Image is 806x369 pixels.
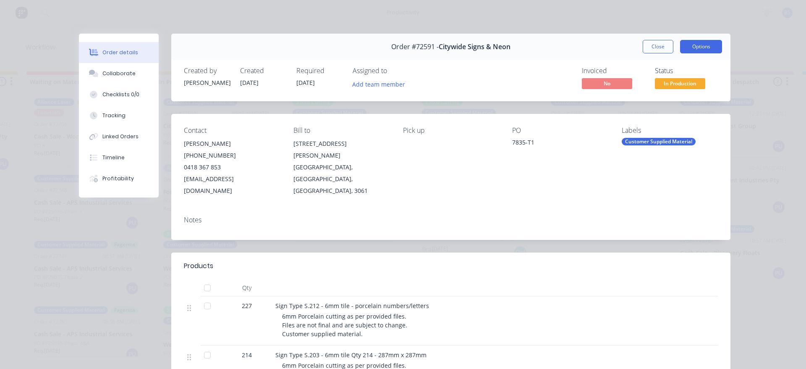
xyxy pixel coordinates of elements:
[184,78,230,87] div: [PERSON_NAME]
[275,302,429,310] span: Sign Type S.212 - 6mm tile - porcelain numbers/letters
[79,147,159,168] button: Timeline
[184,67,230,75] div: Created by
[184,138,280,197] div: [PERSON_NAME][PHONE_NUMBER]0418 367 853[EMAIL_ADDRESS][DOMAIN_NAME]
[296,67,343,75] div: Required
[240,67,286,75] div: Created
[102,154,125,161] div: Timeline
[622,127,718,134] div: Labels
[184,127,280,134] div: Contact
[184,161,280,173] div: 0418 367 853
[293,161,390,197] div: [GEOGRAPHIC_DATA], [GEOGRAPHIC_DATA], [GEOGRAPHIC_DATA], 3061
[222,279,272,296] div: Qty
[296,79,315,87] span: [DATE]
[79,84,159,105] button: Checklists 0/0
[184,216,718,224] div: Notes
[655,67,718,75] div: Status
[79,168,159,189] button: Profitability
[582,78,632,89] span: No
[582,67,645,75] div: Invoiced
[348,78,410,90] button: Add team member
[512,138,608,150] div: 7835-T1
[102,133,139,140] div: Linked Orders
[353,67,437,75] div: Assigned to
[439,43,510,51] span: Citywide Signs & Neon
[293,138,390,161] div: [STREET_ADDRESS][PERSON_NAME]
[102,70,136,77] div: Collaborate
[79,63,159,84] button: Collaborate
[293,138,390,197] div: [STREET_ADDRESS][PERSON_NAME][GEOGRAPHIC_DATA], [GEOGRAPHIC_DATA], [GEOGRAPHIC_DATA], 3061
[242,301,252,310] span: 227
[680,40,722,53] button: Options
[282,312,407,338] span: 6mm Porcelain cutting as per provided files. Files are not final and are subject to change. Custo...
[240,79,259,87] span: [DATE]
[655,78,705,91] button: In Production
[184,150,280,161] div: [PHONE_NUMBER]
[102,175,134,182] div: Profitability
[643,40,673,53] button: Close
[275,351,427,359] span: Sign Type S.203 - 6mm tile Qty 214 - 287mm x 287mm
[102,49,138,56] div: Order details
[391,43,439,51] span: Order #72591 -
[242,351,252,359] span: 214
[655,78,705,89] span: In Production
[79,105,159,126] button: Tracking
[622,138,696,145] div: Customer Supplied Material
[353,78,410,90] button: Add team member
[184,173,280,197] div: [EMAIL_ADDRESS][DOMAIN_NAME]
[512,127,608,134] div: PO
[102,112,126,119] div: Tracking
[79,42,159,63] button: Order details
[184,261,213,271] div: Products
[403,127,499,134] div: Pick up
[184,138,280,150] div: [PERSON_NAME]
[293,127,390,134] div: Bill to
[79,126,159,147] button: Linked Orders
[102,91,139,98] div: Checklists 0/0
